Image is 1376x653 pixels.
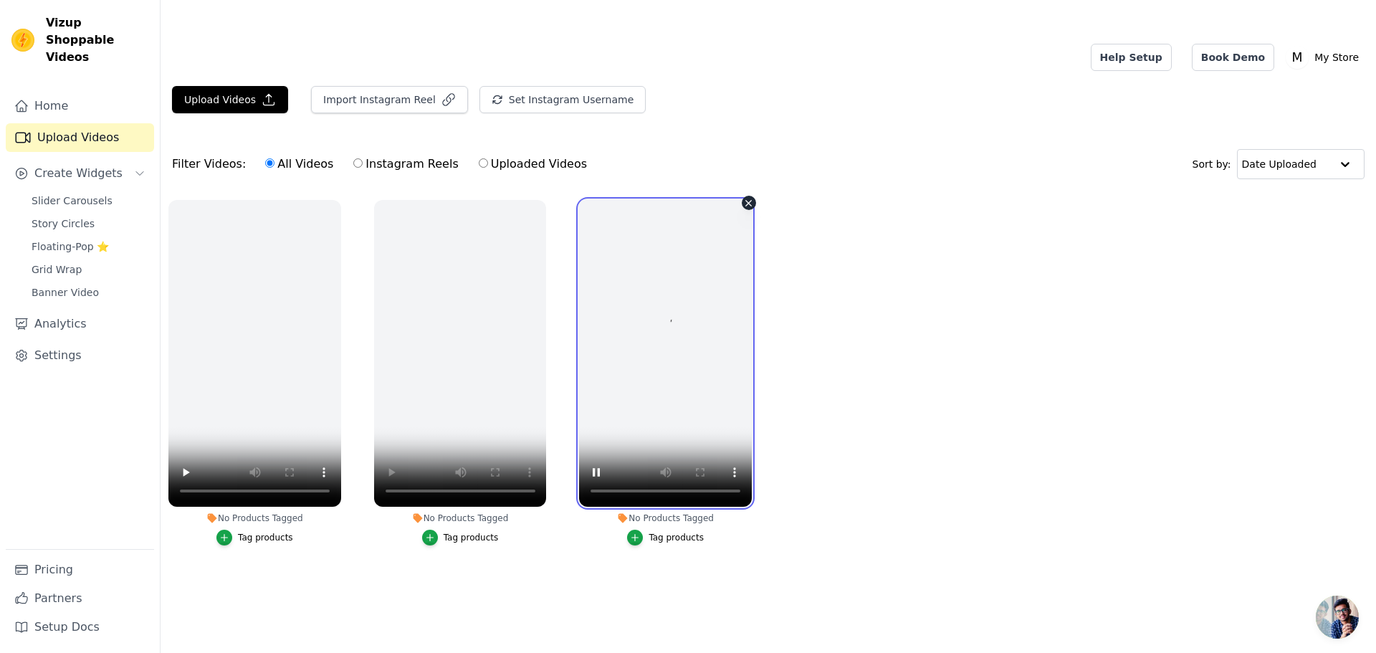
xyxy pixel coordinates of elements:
div: No Products Tagged [374,513,547,524]
label: Instagram Reels [353,155,459,173]
a: Floating-Pop ⭐ [23,237,154,257]
span: Floating-Pop ⭐ [32,239,109,254]
p: My Store [1309,44,1365,70]
div: Tag products [444,532,499,543]
div: No Products Tagged [579,513,752,524]
div: Sort by: [1193,149,1365,179]
input: All Videos [265,158,274,168]
button: M My Store [1286,44,1365,70]
span: Create Widgets [34,165,123,182]
a: Help Setup [1091,44,1172,71]
span: Slider Carousels [32,194,113,208]
a: Setup Docs [6,613,154,642]
div: Open chat [1316,596,1359,639]
label: All Videos [264,155,334,173]
a: Slider Carousels [23,191,154,211]
label: Uploaded Videos [478,155,588,173]
button: Import Instagram Reel [311,86,468,113]
img: Vizup [11,29,34,52]
a: Settings [6,341,154,370]
input: Uploaded Videos [479,158,488,168]
a: Banner Video [23,282,154,302]
button: Tag products [422,530,499,545]
a: Partners [6,584,154,613]
a: Pricing [6,556,154,584]
span: Vizup Shoppable Videos [46,14,148,66]
span: Banner Video [32,285,99,300]
span: Story Circles [32,216,95,231]
button: Upload Videos [172,86,288,113]
div: Filter Videos: [172,148,595,181]
span: Grid Wrap [32,262,82,277]
a: Story Circles [23,214,154,234]
button: Set Instagram Username [479,86,646,113]
a: Analytics [6,310,154,338]
button: Create Widgets [6,159,154,188]
div: No Products Tagged [168,513,341,524]
a: Grid Wrap [23,259,154,280]
a: Home [6,92,154,120]
a: Book Demo [1192,44,1274,71]
button: Tag products [627,530,704,545]
input: Instagram Reels [353,158,363,168]
div: Tag products [238,532,293,543]
button: Video Delete [742,196,756,210]
button: Tag products [216,530,293,545]
a: Upload Videos [6,123,154,152]
text: M [1292,50,1303,65]
div: Tag products [649,532,704,543]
